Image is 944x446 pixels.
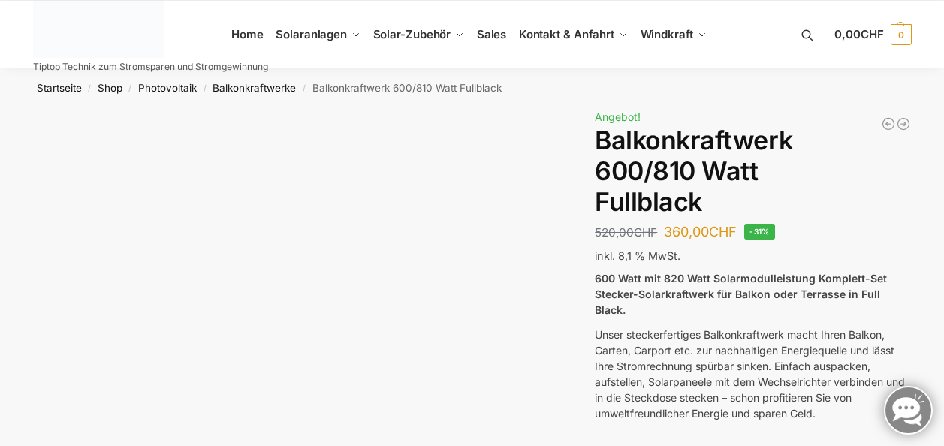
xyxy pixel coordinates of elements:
span: Angebot! [595,110,641,123]
bdi: 360,00 [664,224,737,240]
a: Balkonkraftwerk 405/600 Watt erweiterbar [896,116,911,131]
a: Solar-Zubehör [366,1,470,68]
span: CHF [634,225,657,240]
a: Sales [470,1,512,68]
span: CHF [861,27,884,41]
a: Balkonkraftwerke [213,82,296,94]
span: / [82,83,98,95]
span: / [296,83,312,95]
a: Solaranlagen [270,1,366,68]
strong: 600 Watt mit 820 Watt Solarmodulleistung Komplett-Set Stecker-Solarkraftwerk für Balkon oder Terr... [595,272,887,316]
span: Sales [477,27,507,41]
span: Solar-Zubehör [373,27,451,41]
span: Windkraft [641,27,693,41]
span: 0 [891,24,912,45]
span: 0,00 [834,27,883,41]
a: Balkonkraftwerk 445/600 Watt Bificial [881,116,896,131]
span: Kontakt & Anfahrt [519,27,614,41]
a: Photovoltaik [138,82,197,94]
span: / [197,83,213,95]
a: Startseite [37,82,82,94]
span: / [122,83,138,95]
span: inkl. 8,1 % MwSt. [595,249,680,262]
span: -31% [744,224,775,240]
a: Shop [98,82,122,94]
a: 0,00CHF 0 [834,12,911,57]
h1: Balkonkraftwerk 600/810 Watt Fullblack [595,125,911,217]
nav: Breadcrumb [6,68,938,107]
p: Unser steckerfertiges Balkonkraftwerk macht Ihren Balkon, Garten, Carport etc. zur nachhaltigen E... [595,327,911,421]
span: Solaranlagen [276,27,347,41]
bdi: 520,00 [595,225,657,240]
p: Tiptop Technik zum Stromsparen und Stromgewinnung [33,62,268,71]
a: Kontakt & Anfahrt [512,1,634,68]
span: CHF [709,224,737,240]
a: Windkraft [634,1,713,68]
